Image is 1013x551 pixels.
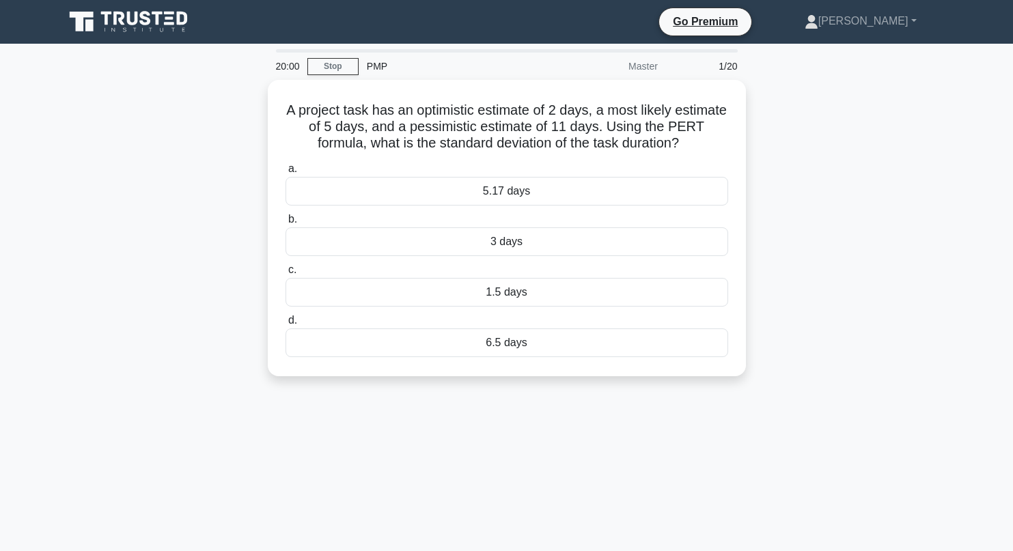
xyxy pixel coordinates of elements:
[666,53,746,80] div: 1/20
[268,53,307,80] div: 20:00
[665,13,746,30] a: Go Premium
[307,58,359,75] a: Stop
[286,227,728,256] div: 3 days
[288,163,297,174] span: a.
[286,328,728,357] div: 6.5 days
[286,278,728,307] div: 1.5 days
[772,8,949,35] a: [PERSON_NAME]
[359,53,546,80] div: PMP
[546,53,666,80] div: Master
[284,102,730,152] h5: A project task has an optimistic estimate of 2 days, a most likely estimate of 5 days, and a pess...
[286,177,728,206] div: 5.17 days
[288,264,296,275] span: c.
[288,213,297,225] span: b.
[288,314,297,326] span: d.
